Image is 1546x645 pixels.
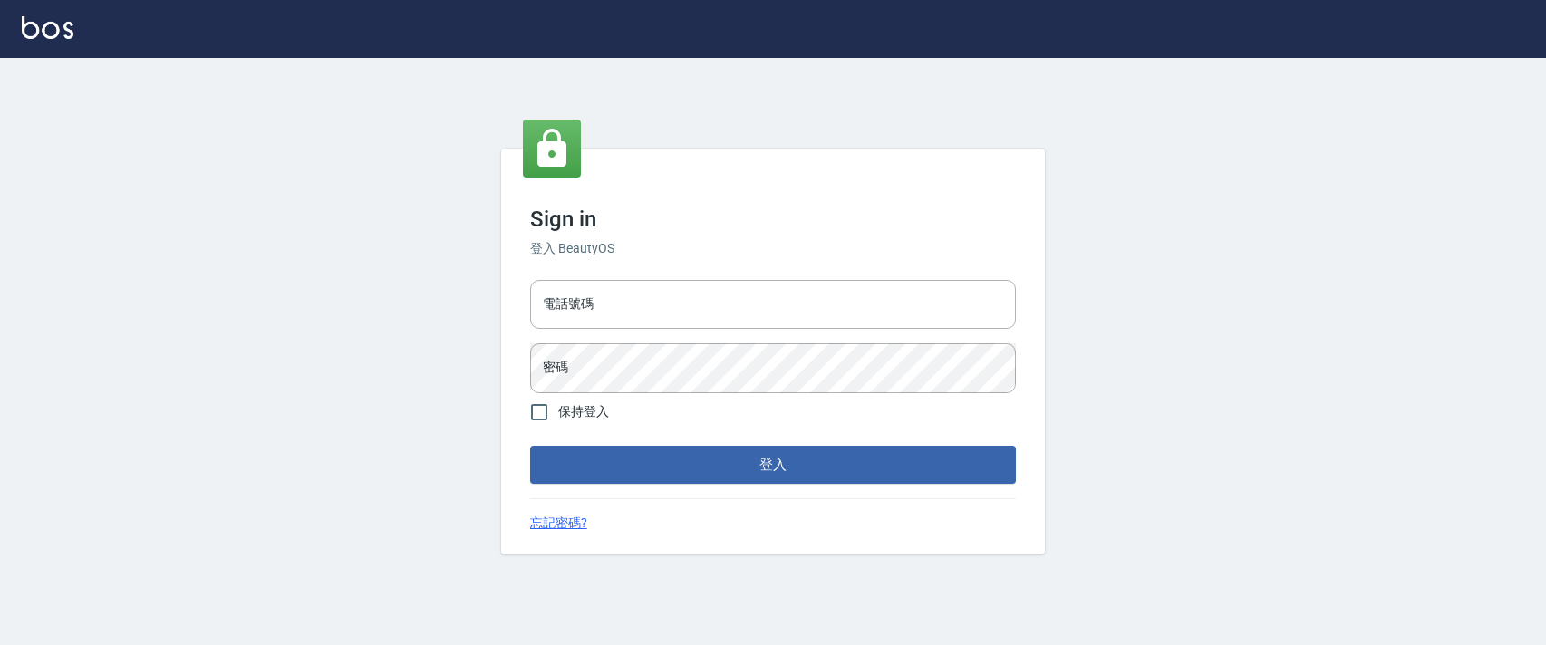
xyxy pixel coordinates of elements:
h3: Sign in [530,207,1016,232]
img: Logo [22,16,73,39]
a: 忘記密碼? [530,514,587,533]
button: 登入 [530,446,1016,484]
span: 保持登入 [558,402,609,421]
h6: 登入 BeautyOS [530,239,1016,258]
